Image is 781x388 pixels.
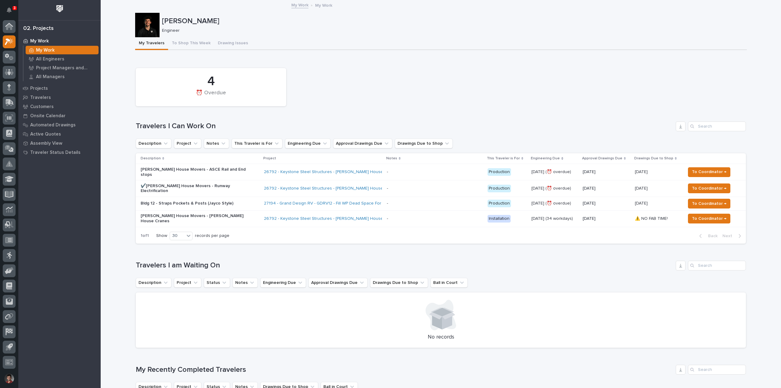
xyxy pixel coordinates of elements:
div: Notifications3 [8,7,16,17]
h1: Travelers I am Waiting On [136,261,673,270]
button: To Coordinator → [688,214,730,223]
p: Notes [386,155,397,162]
p: Project [263,155,276,162]
div: Production [488,200,511,207]
p: Projects [30,86,48,91]
input: Search [688,365,746,375]
p: Show [156,233,167,238]
p: My Work [315,2,332,8]
tr: ✔️[PERSON_NAME] House Movers - Runway Electrification26792 - Keystone Steel Structures - [PERSON_... [136,180,746,197]
p: [DATE] [635,168,649,175]
p: [DATE] [635,185,649,191]
button: Approval Drawings Due [333,139,392,148]
p: [PERSON_NAME] [162,17,744,26]
div: 4 [146,74,276,89]
p: ⚠️ NO FAB TIME! [635,215,669,221]
p: Assembly View [30,141,62,146]
button: Back [694,233,720,239]
p: [PERSON_NAME] House Movers - ASCE Rail and End stops [141,167,247,177]
p: [DATE] (⏰ overdue) [531,169,578,175]
p: This Traveler is For [487,155,520,162]
button: Drawing Issues [214,37,252,50]
a: All Engineers [23,55,101,63]
button: Approval Drawings Due [308,278,368,288]
span: To Coordinator → [692,185,726,192]
p: Active Quotes [30,132,61,137]
h1: My Recently Completed Travelers [136,365,673,374]
p: Project Managers and Engineers [36,65,96,71]
a: 27194 - Grand Design RV - GDRV12 - Fill WP Dead Space For Short Units [264,201,404,206]
p: [DATE] [635,200,649,206]
tr: Bldg 12 - Straps Pockets & Posts (Jayco Style)27194 - Grand Design RV - GDRV12 - Fill WP Dead Spa... [136,197,746,210]
div: - [387,169,388,175]
p: Approval Drawings Due [582,155,622,162]
p: Travelers [30,95,51,100]
div: Production [488,185,511,192]
button: Engineering Due [285,139,331,148]
button: This Traveler is For [232,139,283,148]
a: Customers [18,102,101,111]
p: My Work [30,38,49,44]
img: Workspace Logo [54,3,65,14]
input: Search [688,261,746,270]
p: [DATE] [583,169,630,175]
p: records per page [195,233,229,238]
p: Onsite Calendar [30,113,66,119]
p: Bldg 12 - Straps Pockets & Posts (Jayco Style) [141,201,247,206]
tr: [PERSON_NAME] House Movers - [PERSON_NAME] House Cranes26792 - Keystone Steel Structures - [PERSO... [136,210,746,227]
p: Description [141,155,161,162]
a: My Work [291,1,308,8]
a: My Work [23,46,101,54]
a: Travelers [18,93,101,102]
button: To Coordinator → [688,167,730,177]
tr: [PERSON_NAME] House Movers - ASCE Rail and End stops26792 - Keystone Steel Structures - [PERSON_N... [136,164,746,180]
p: [DATE] (⏰ overdue) [531,186,578,191]
p: [DATE] [583,201,630,206]
div: ⏰ Overdue [146,90,276,103]
div: - [387,216,388,221]
div: 30 [170,233,185,239]
a: 26792 - Keystone Steel Structures - [PERSON_NAME] House [264,186,383,191]
p: Traveler Status Details [30,150,81,155]
p: ✔️[PERSON_NAME] House Movers - Runway Electrification [141,183,247,194]
p: Engineer [162,28,742,33]
button: Drawings Due to Shop [395,139,453,148]
a: Assembly View [18,139,101,148]
p: Engineering Due [531,155,560,162]
p: [PERSON_NAME] House Movers - [PERSON_NAME] House Cranes [141,213,247,224]
a: 26792 - Keystone Steel Structures - [PERSON_NAME] House [264,216,383,221]
button: users-avatar [3,372,16,385]
button: Notifications [3,4,16,16]
button: Status [204,278,230,288]
span: To Coordinator → [692,215,726,222]
div: - [387,201,388,206]
p: [DATE] (34 workdays) [531,216,578,221]
span: Next [722,233,736,239]
p: All Managers [36,74,65,80]
button: Project [174,278,201,288]
span: Back [704,233,718,239]
p: My Work [36,48,55,53]
a: Project Managers and Engineers [23,63,101,72]
button: My Travelers [135,37,168,50]
button: Notes [204,139,229,148]
p: All Engineers [36,56,64,62]
p: 3 [13,6,16,10]
button: Description [136,139,171,148]
p: Automated Drawings [30,122,76,128]
input: Search [688,121,746,131]
button: Ball in Court [430,278,468,288]
button: To Shop This Week [168,37,214,50]
button: Engineering Due [260,278,306,288]
div: Installation [488,215,511,223]
div: 02. Projects [23,25,54,32]
p: [DATE] (⏰ overdue) [531,201,578,206]
p: Drawings Due to Shop [634,155,673,162]
span: To Coordinator → [692,168,726,176]
a: Traveler Status Details [18,148,101,157]
button: Notes [232,278,258,288]
button: Project [174,139,201,148]
p: No records [143,334,739,341]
